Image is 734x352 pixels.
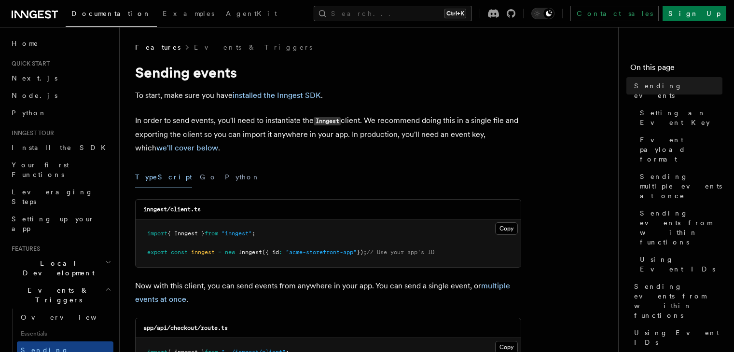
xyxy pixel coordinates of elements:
[636,251,722,278] a: Using Event IDs
[220,3,283,26] a: AgentKit
[636,204,722,251] a: Sending events from within functions
[634,81,722,100] span: Sending events
[147,249,167,256] span: export
[636,168,722,204] a: Sending multiple events at once
[8,183,113,210] a: Leveraging Steps
[640,208,722,247] span: Sending events from within functions
[8,139,113,156] a: Install the SDK
[8,60,50,68] span: Quick start
[640,255,722,274] span: Using Event IDs
[634,328,722,347] span: Using Event IDs
[135,89,521,102] p: To start, make sure you have .
[636,104,722,131] a: Setting an Event Key
[630,324,722,351] a: Using Event IDs
[12,109,47,117] span: Python
[8,258,105,278] span: Local Development
[135,64,521,81] h1: Sending events
[171,249,188,256] span: const
[12,74,57,82] span: Next.js
[200,166,217,188] button: Go
[8,156,113,183] a: Your first Functions
[17,326,113,341] span: Essentials
[12,39,39,48] span: Home
[147,230,167,237] span: import
[66,3,157,27] a: Documentation
[262,249,279,256] span: ({ id
[640,135,722,164] span: Event payload format
[238,249,262,256] span: Inngest
[8,245,40,253] span: Features
[71,10,151,17] span: Documentation
[135,42,180,52] span: Features
[226,10,277,17] span: AgentKit
[222,230,252,237] span: "inngest"
[135,114,521,155] p: In order to send events, you'll need to instantiate the client. We recommend doing this in a sing...
[279,249,282,256] span: :
[495,222,518,235] button: Copy
[225,249,235,256] span: new
[21,313,120,321] span: Overview
[12,215,95,232] span: Setting up your app
[218,249,222,256] span: =
[367,249,434,256] span: // Use your app's ID
[8,210,113,237] a: Setting up your app
[12,144,111,151] span: Install the SDK
[143,206,201,213] code: inngest/client.ts
[12,188,93,205] span: Leveraging Steps
[191,249,215,256] span: inngest
[233,91,321,100] a: installed the Inngest SDK
[634,282,722,320] span: Sending events from within functions
[8,282,113,309] button: Events & Triggers
[630,62,722,77] h4: On this page
[205,230,218,237] span: from
[570,6,659,21] a: Contact sales
[156,143,218,152] a: we'll cover below
[8,129,54,137] span: Inngest tour
[225,166,260,188] button: Python
[143,325,228,331] code: app/api/checkout/route.ts
[167,230,205,237] span: { Inngest }
[8,255,113,282] button: Local Development
[135,281,510,304] a: multiple events at once
[17,309,113,326] a: Overview
[630,278,722,324] a: Sending events from within functions
[357,249,367,256] span: });
[135,279,521,306] p: Now with this client, you can send events from anywhere in your app. You can send a single event,...
[8,69,113,87] a: Next.js
[8,104,113,122] a: Python
[12,161,69,178] span: Your first Functions
[314,117,341,125] code: Inngest
[636,131,722,168] a: Event payload format
[314,6,472,21] button: Search...Ctrl+K
[531,8,554,19] button: Toggle dark mode
[8,285,105,305] span: Events & Triggers
[12,92,57,99] span: Node.js
[135,166,192,188] button: TypeScript
[163,10,214,17] span: Examples
[252,230,255,237] span: ;
[444,9,466,18] kbd: Ctrl+K
[286,249,357,256] span: "acme-storefront-app"
[640,108,722,127] span: Setting an Event Key
[640,172,722,201] span: Sending multiple events at once
[157,3,220,26] a: Examples
[194,42,312,52] a: Events & Triggers
[630,77,722,104] a: Sending events
[8,35,113,52] a: Home
[8,87,113,104] a: Node.js
[663,6,726,21] a: Sign Up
